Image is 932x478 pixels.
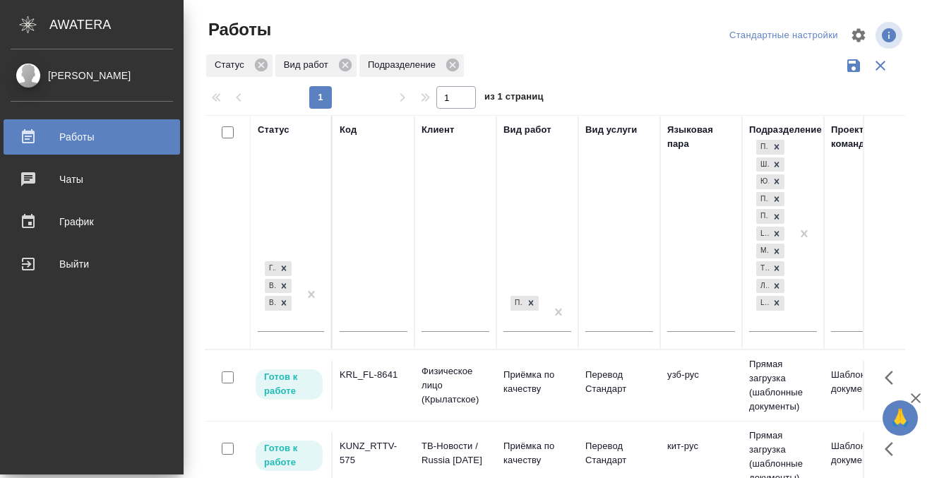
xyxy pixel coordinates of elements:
[265,296,276,311] div: В ожидании
[755,242,786,260] div: Прямая загрузка (шаблонные документы), Шаблонные документы, Юридический, Проектный офис, Проектна...
[755,156,786,174] div: Прямая загрузка (шаблонные документы), Шаблонные документы, Юридический, Проектный офис, Проектна...
[824,361,906,410] td: Шаблонные документы
[755,225,786,243] div: Прямая загрузка (шаблонные документы), Шаблонные документы, Юридический, Проектный офис, Проектна...
[585,439,653,467] p: Перевод Стандарт
[883,400,918,436] button: 🙏
[876,432,910,466] button: Здесь прячутся важные кнопки
[756,192,769,207] div: Проектный офис
[265,261,276,276] div: Готов к работе
[660,361,742,410] td: узб-рус
[503,439,571,467] p: Приёмка по качеству
[867,52,894,79] button: Сбросить фильтры
[422,123,454,137] div: Клиент
[756,209,769,224] div: Проектная группа
[510,296,523,311] div: Приёмка по качеству
[275,54,357,77] div: Вид работ
[831,123,899,151] div: Проектная команда
[264,441,314,470] p: Готов к работе
[340,439,407,467] div: KUNZ_RTTV-575
[258,123,289,137] div: Статус
[876,22,905,49] span: Посмотреть информацию
[4,246,180,282] a: Выйти
[11,126,173,148] div: Работы
[11,211,173,232] div: График
[756,261,769,276] div: Технический
[264,370,314,398] p: Готов к работе
[756,174,769,189] div: Юридический
[756,140,769,155] div: Прямая загрузка (шаблонные документы)
[254,368,324,401] div: Исполнитель может приступить к работе
[755,260,786,277] div: Прямая загрузка (шаблонные документы), Шаблонные документы, Юридический, Проектный офис, Проектна...
[4,204,180,239] a: График
[503,123,551,137] div: Вид работ
[4,162,180,197] a: Чаты
[254,439,324,472] div: Исполнитель может приступить к работе
[284,58,333,72] p: Вид работ
[840,52,867,79] button: Сохранить фильтры
[422,364,489,407] p: Физическое лицо (Крылатское)
[755,294,786,312] div: Прямая загрузка (шаблонные документы), Шаблонные документы, Юридический, Проектный офис, Проектна...
[842,18,876,52] span: Настроить таблицу
[11,169,173,190] div: Чаты
[359,54,464,77] div: Подразделение
[206,54,273,77] div: Статус
[11,68,173,83] div: [PERSON_NAME]
[4,119,180,155] a: Работы
[756,157,769,172] div: Шаблонные документы
[888,403,912,433] span: 🙏
[509,294,540,312] div: Приёмка по качеству
[340,368,407,382] div: KRL_FL-8641
[265,279,276,294] div: В работе
[756,279,769,294] div: Локализация
[263,277,293,295] div: Готов к работе, В работе, В ожидании
[484,88,544,109] span: из 1 страниц
[755,191,786,208] div: Прямая загрузка (шаблонные документы), Шаблонные документы, Юридический, Проектный офис, Проектна...
[876,361,910,395] button: Здесь прячутся важные кнопки
[756,296,769,311] div: LocQA
[205,18,271,41] span: Работы
[368,58,441,72] p: Подразделение
[215,58,249,72] p: Статус
[340,123,357,137] div: Код
[756,227,769,241] div: LegalQA
[755,208,786,225] div: Прямая загрузка (шаблонные документы), Шаблонные документы, Юридический, Проектный офис, Проектна...
[49,11,184,39] div: AWATERA
[11,253,173,275] div: Выйти
[755,173,786,191] div: Прямая загрузка (шаблонные документы), Шаблонные документы, Юридический, Проектный офис, Проектна...
[263,260,293,277] div: Готов к работе, В работе, В ожидании
[755,138,786,156] div: Прямая загрузка (шаблонные документы), Шаблонные документы, Юридический, Проектный офис, Проектна...
[742,350,824,421] td: Прямая загрузка (шаблонные документы)
[749,123,822,137] div: Подразделение
[756,244,769,258] div: Медицинский
[585,123,638,137] div: Вид услуги
[263,294,293,312] div: Готов к работе, В работе, В ожидании
[503,368,571,396] p: Приёмка по качеству
[726,25,842,47] div: split button
[422,439,489,467] p: ТВ-Новости / Russia [DATE]
[667,123,735,151] div: Языковая пара
[585,368,653,396] p: Перевод Стандарт
[755,277,786,295] div: Прямая загрузка (шаблонные документы), Шаблонные документы, Юридический, Проектный офис, Проектна...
